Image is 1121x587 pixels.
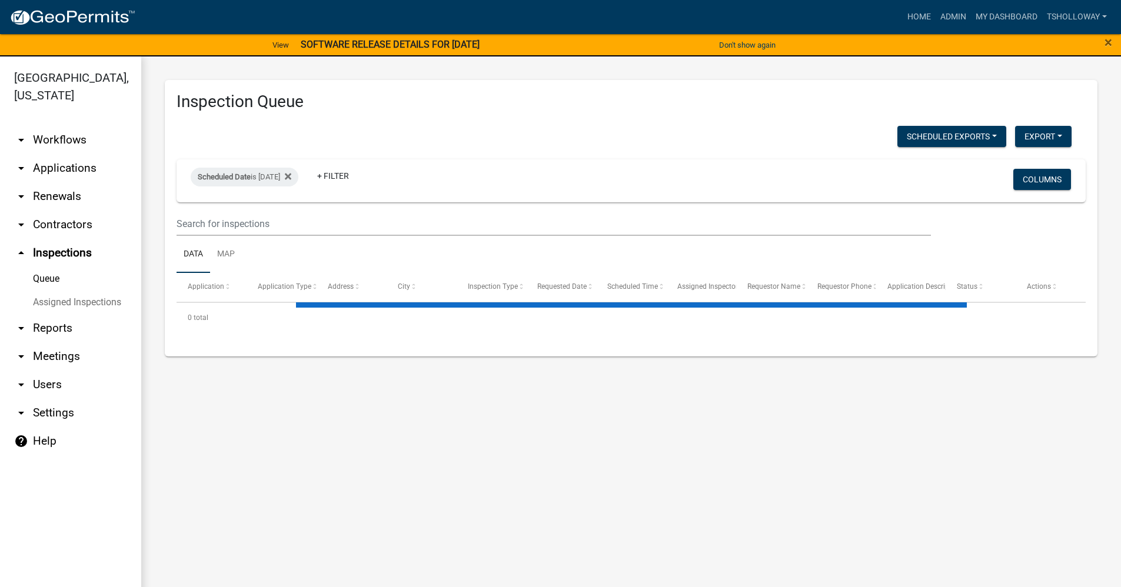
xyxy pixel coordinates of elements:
[14,218,28,232] i: arrow_drop_down
[14,133,28,147] i: arrow_drop_down
[1027,282,1051,291] span: Actions
[317,273,387,301] datatable-header-cell: Address
[177,212,931,236] input: Search for inspections
[714,35,780,55] button: Don't show again
[191,168,298,186] div: is [DATE]
[387,273,457,301] datatable-header-cell: City
[607,282,658,291] span: Scheduled Time
[736,273,806,301] datatable-header-cell: Requestor Name
[1016,273,1086,301] datatable-header-cell: Actions
[526,273,596,301] datatable-header-cell: Requested Date
[268,35,294,55] a: View
[14,378,28,392] i: arrow_drop_down
[328,282,354,291] span: Address
[946,273,1016,301] datatable-header-cell: Status
[677,282,738,291] span: Assigned Inspector
[14,349,28,363] i: arrow_drop_down
[596,273,666,301] datatable-header-cell: Scheduled Time
[188,282,224,291] span: Application
[398,282,410,291] span: City
[468,282,518,291] span: Inspection Type
[817,282,871,291] span: Requestor Phone
[897,126,1006,147] button: Scheduled Exports
[301,39,480,50] strong: SOFTWARE RELEASE DETAILS FOR [DATE]
[537,282,587,291] span: Requested Date
[258,282,311,291] span: Application Type
[210,236,242,274] a: Map
[887,282,962,291] span: Application Description
[1013,169,1071,190] button: Columns
[14,246,28,260] i: arrow_drop_up
[971,6,1042,28] a: My Dashboard
[1105,35,1112,49] button: Close
[936,6,971,28] a: Admin
[177,92,1086,112] h3: Inspection Queue
[14,434,28,448] i: help
[1042,6,1112,28] a: tsholloway
[806,273,876,301] datatable-header-cell: Requestor Phone
[14,406,28,420] i: arrow_drop_down
[1105,34,1112,51] span: ×
[876,273,946,301] datatable-header-cell: Application Description
[177,303,1086,332] div: 0 total
[308,165,358,186] a: + Filter
[747,282,800,291] span: Requestor Name
[177,273,247,301] datatable-header-cell: Application
[957,282,977,291] span: Status
[1015,126,1072,147] button: Export
[456,273,526,301] datatable-header-cell: Inspection Type
[14,321,28,335] i: arrow_drop_down
[198,172,251,181] span: Scheduled Date
[903,6,936,28] a: Home
[247,273,317,301] datatable-header-cell: Application Type
[666,273,736,301] datatable-header-cell: Assigned Inspector
[14,161,28,175] i: arrow_drop_down
[177,236,210,274] a: Data
[14,189,28,204] i: arrow_drop_down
